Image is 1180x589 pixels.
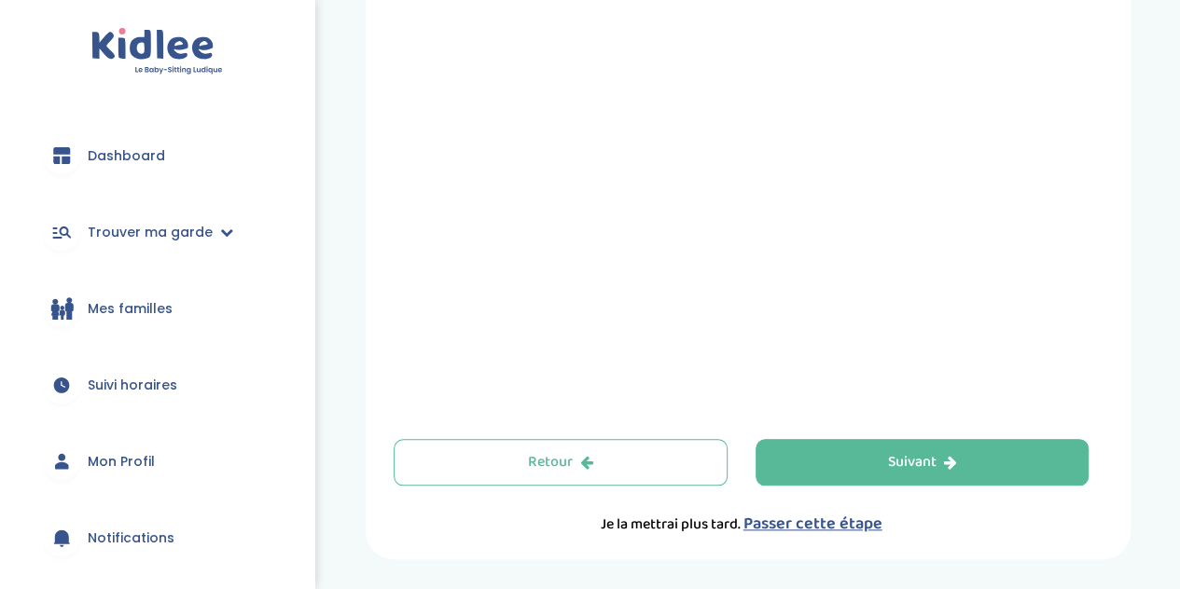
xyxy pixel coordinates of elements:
span: Trouver ma garde [88,223,213,242]
div: Suivant [887,452,956,473]
span: Suivi horaires [88,376,177,395]
span: Mes familles [88,299,173,319]
img: logo.svg [91,28,223,75]
span: Dashboard [88,146,165,166]
a: Mes familles [28,275,286,342]
a: Mon Profil [28,428,286,495]
div: Retour [528,452,593,473]
a: Dashboard [28,122,286,189]
button: Retour [394,439,728,486]
a: Trouver ma garde [28,199,286,266]
span: Notifications [88,528,174,548]
a: Suivi horaires [28,351,286,418]
span: Passer cette étape [743,511,882,537]
span: Je la mettrai plus tard. [601,513,741,536]
a: Notifications [28,504,286,571]
span: Mon Profil [88,452,155,472]
button: Suivant [756,439,1090,486]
